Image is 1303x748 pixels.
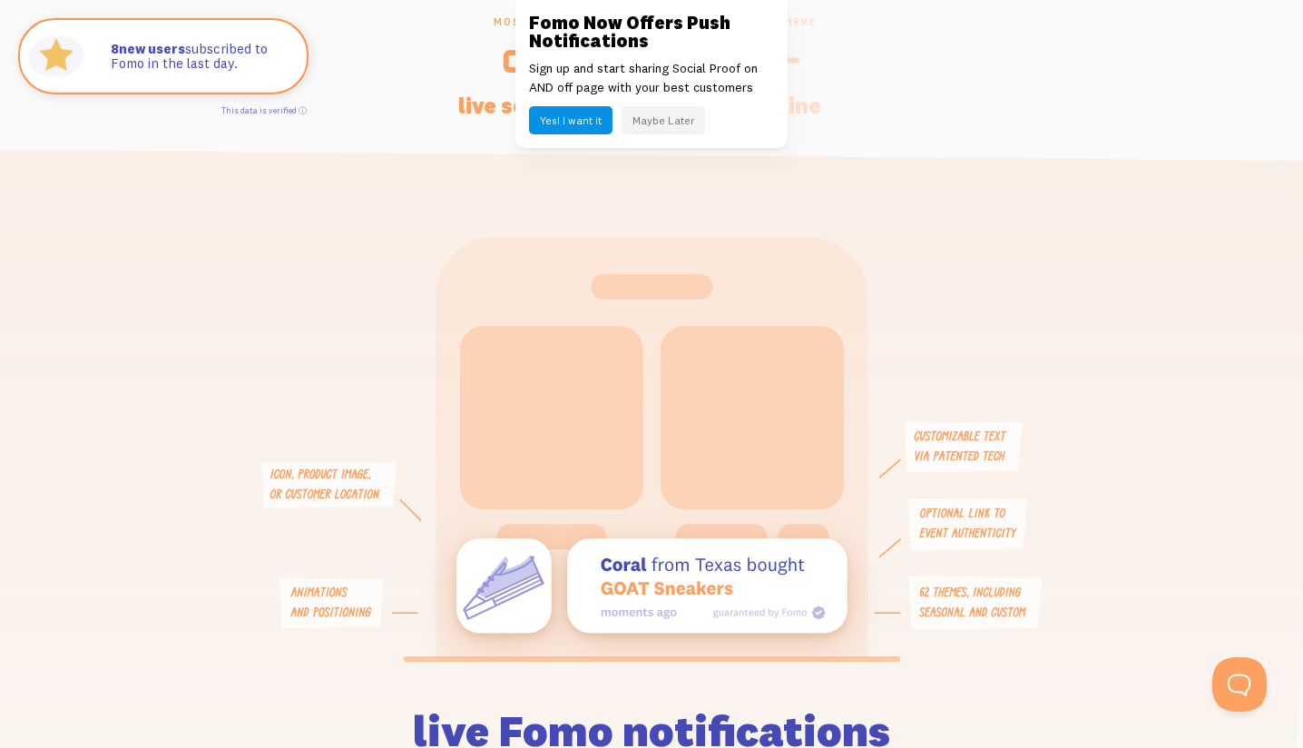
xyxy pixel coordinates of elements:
span: most popular [456,15,630,28]
iframe: Help Scout Beacon - Open [1212,657,1267,712]
a: This data is verified ⓘ [221,105,307,115]
h3: Fomo Now Offers Push Notifications [529,14,774,50]
strong: new users [111,40,185,57]
button: Yes! I want it [529,106,612,134]
button: Maybe Later [622,106,705,134]
p: subscribed to Fomo in the last day. [111,42,289,72]
p: Sign up and start sharing Social Proof on AND off page with your best customers [529,59,774,97]
span: 8 [111,42,119,57]
img: Fomo [24,24,89,89]
h4: live social proof [456,94,630,116]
